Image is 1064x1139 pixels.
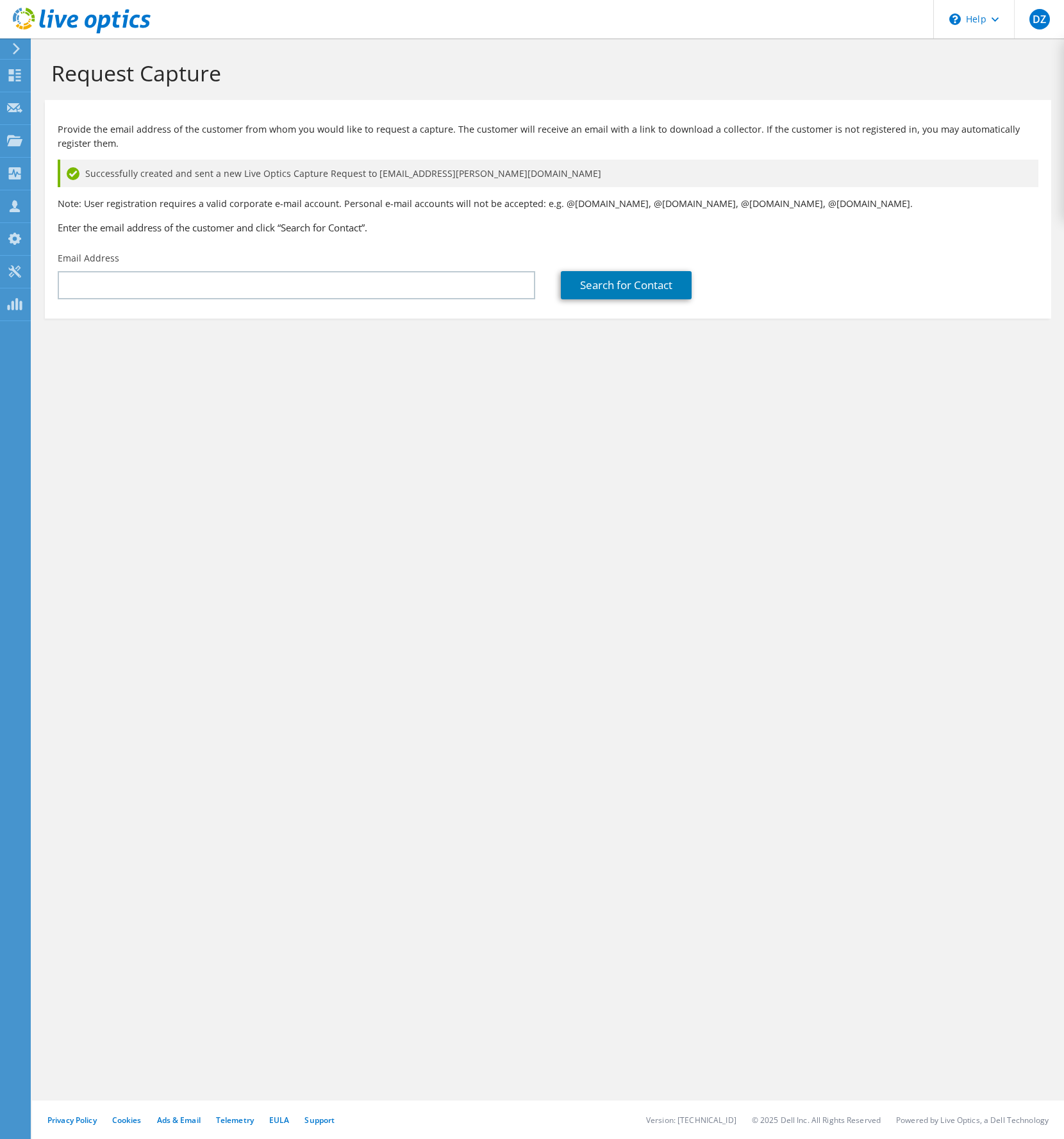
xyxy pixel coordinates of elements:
[51,60,1038,87] h1: Request Capture
[216,1115,254,1126] a: Telemetry
[752,1115,881,1126] li: © 2025 Dell Inc. All Rights Reserved
[1029,9,1050,29] span: DZ
[646,1115,736,1126] li: Version: [TECHNICAL_ID]
[157,1115,201,1126] a: Ads & Email
[949,13,961,25] svg: \n
[112,1115,142,1126] a: Cookies
[58,252,119,265] label: Email Address
[304,1115,335,1126] a: Support
[47,1115,97,1126] a: Privacy Policy
[58,122,1038,151] p: Provide the email address of the customer from whom you would like to request a capture. The cust...
[269,1115,289,1126] a: EULA
[896,1115,1049,1126] li: Powered by Live Optics, a Dell Technology
[58,197,1038,211] p: Note: User registration requires a valid corporate e-mail account. Personal e-mail accounts will ...
[85,167,601,181] span: Successfully created and sent a new Live Optics Capture Request to [EMAIL_ADDRESS][PERSON_NAME][D...
[58,220,1038,235] h3: Enter the email address of the customer and click “Search for Contact”.
[561,271,692,299] a: Search for Contact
